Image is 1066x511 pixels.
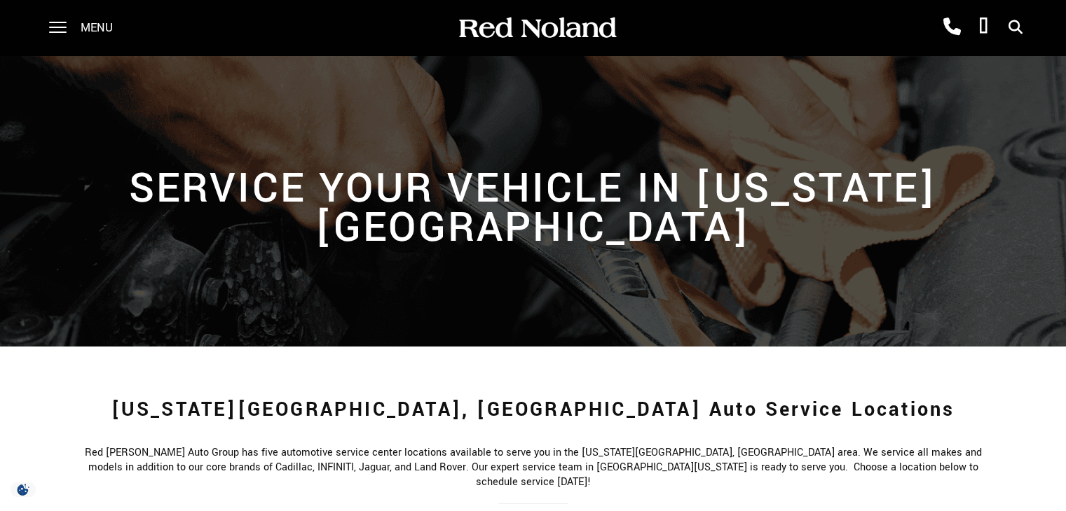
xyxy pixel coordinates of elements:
section: Click to Open Cookie Consent Modal [7,482,39,497]
h2: Service Your Vehicle in [US_STATE][GEOGRAPHIC_DATA] [64,155,1002,248]
h1: [US_STATE][GEOGRAPHIC_DATA], [GEOGRAPHIC_DATA] Auto Service Locations [74,382,993,438]
img: Red Noland Auto Group [456,16,617,41]
img: Opt-Out Icon [7,482,39,497]
p: Red [PERSON_NAME] Auto Group has five automotive service center locations available to serve you ... [74,445,993,489]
